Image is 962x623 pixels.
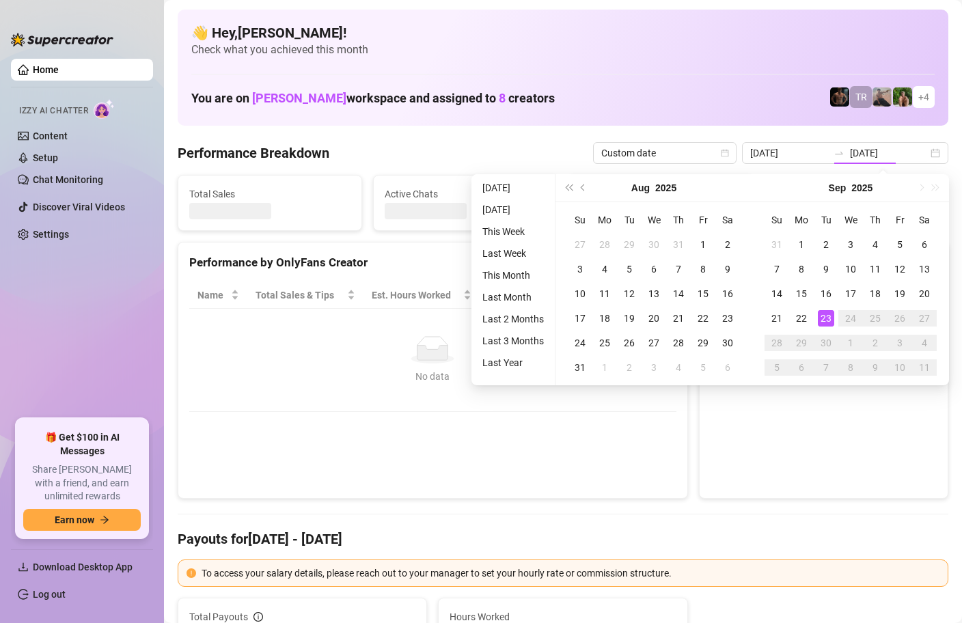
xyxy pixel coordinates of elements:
[202,566,939,581] div: To access your salary details, please reach out to your manager to set your hourly rate or commis...
[23,431,141,458] span: 🎁 Get $100 in AI Messages
[601,143,728,163] span: Custom date
[33,130,68,141] a: Content
[385,186,546,202] span: Active Chats
[19,105,88,117] span: Izzy AI Chatter
[197,288,228,303] span: Name
[33,202,125,212] a: Discover Viral Videos
[191,23,935,42] h4: 👋 Hey, [PERSON_NAME] !
[576,288,657,303] span: Chat Conversion
[372,288,461,303] div: Est. Hours Worked
[18,562,29,572] span: download
[187,568,196,578] span: exclamation-circle
[580,186,741,202] span: Messages Sent
[850,146,928,161] input: End date
[893,87,912,107] img: Nathaniel
[191,42,935,57] span: Check what you achieved this month
[834,148,844,158] span: swap-right
[203,369,663,384] div: No data
[11,33,113,46] img: logo-BBDzfeDw.svg
[247,282,363,309] th: Total Sales & Tips
[191,91,555,106] h1: You are on workspace and assigned to creators
[480,282,568,309] th: Sales / Hour
[918,89,929,105] span: + 4
[499,91,506,105] span: 8
[33,64,59,75] a: Home
[568,282,676,309] th: Chat Conversion
[23,463,141,503] span: Share [PERSON_NAME] with a friend, and earn unlimited rewards
[189,282,247,309] th: Name
[189,253,676,272] div: Performance by OnlyFans Creator
[33,562,133,572] span: Download Desktop App
[256,288,344,303] span: Total Sales & Tips
[834,148,844,158] span: to
[721,149,729,157] span: calendar
[23,509,141,531] button: Earn nowarrow-right
[178,529,948,549] h4: Payouts for [DATE] - [DATE]
[711,253,937,272] div: Sales by OnlyFans Creator
[100,515,109,525] span: arrow-right
[253,612,263,622] span: info-circle
[488,288,549,303] span: Sales / Hour
[33,174,103,185] a: Chat Monitoring
[178,143,329,163] h4: Performance Breakdown
[33,152,58,163] a: Setup
[855,89,867,105] span: TR
[252,91,346,105] span: [PERSON_NAME]
[830,87,849,107] img: Trent
[33,589,66,600] a: Log out
[94,99,115,119] img: AI Chatter
[872,87,892,107] img: LC
[55,514,94,525] span: Earn now
[750,146,828,161] input: Start date
[189,186,351,202] span: Total Sales
[33,229,69,240] a: Settings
